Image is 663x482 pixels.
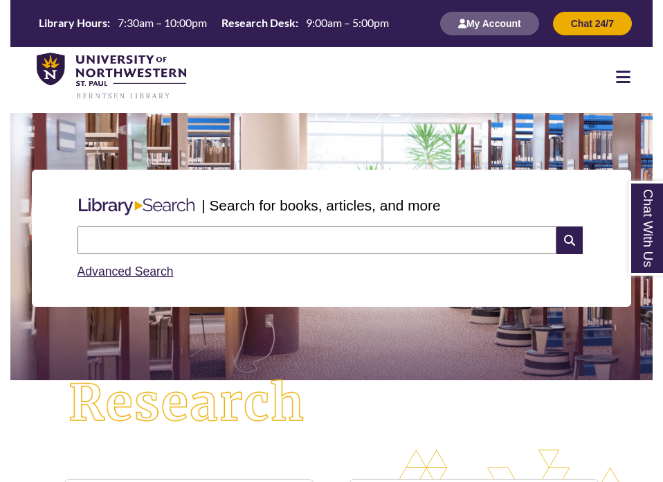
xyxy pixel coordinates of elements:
[306,16,389,29] span: 9:00am – 5:00pm
[72,193,202,221] img: Libary Search
[216,15,300,30] th: Research Desk:
[42,353,331,454] img: Research
[201,195,440,216] p: | Search for books, articles, and more
[440,12,539,35] button: My Account
[33,15,394,30] table: Hours Today
[37,53,186,100] img: UNWSP Library Logo
[33,15,112,30] th: Library Hours:
[33,15,394,32] a: Hours Today
[118,16,207,29] span: 7:30am – 10:00pm
[556,226,583,254] i: Search
[553,17,632,29] a: Chat 24/7
[78,265,174,278] a: Advanced Search
[440,17,539,29] a: My Account
[553,12,632,35] button: Chat 24/7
